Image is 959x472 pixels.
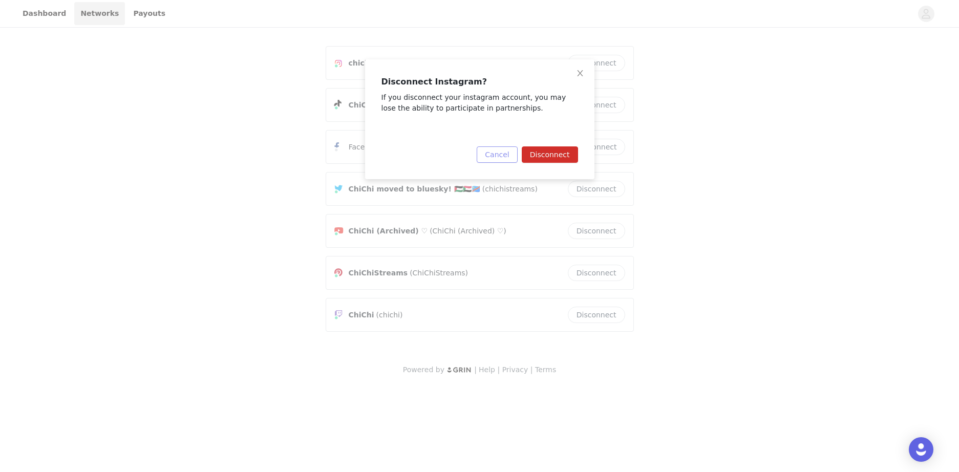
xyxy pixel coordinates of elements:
button: Cancel [477,146,517,163]
p: If you disconnect your instagram account, you may lose the ability to participate in partnerships. [381,92,578,114]
i: icon: close [576,69,584,77]
button: Close [566,59,594,88]
div: Open Intercom Messenger [909,437,933,462]
button: Disconnect [522,146,578,163]
h3: Disconnect Instagram? [381,76,578,88]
